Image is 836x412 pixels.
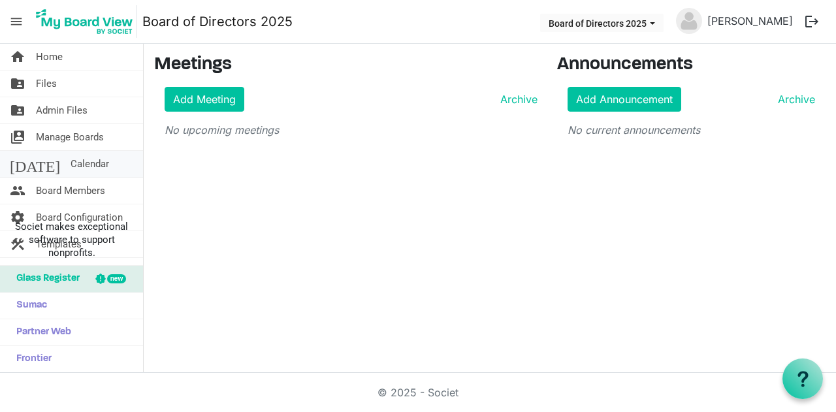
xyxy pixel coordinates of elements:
h3: Announcements [557,54,826,76]
a: © 2025 - Societ [378,386,458,399]
span: [DATE] [10,151,60,177]
img: no-profile-picture.svg [676,8,702,34]
span: Sumac [10,293,47,319]
img: My Board View Logo [32,5,137,38]
span: Calendar [71,151,109,177]
span: menu [4,9,29,34]
span: folder_shared [10,97,25,123]
span: home [10,44,25,70]
a: Board of Directors 2025 [142,8,293,35]
div: new [107,274,126,283]
a: [PERSON_NAME] [702,8,798,34]
span: Frontier [10,346,52,372]
a: Archive [495,91,538,107]
a: Add Announcement [568,87,681,112]
span: switch_account [10,124,25,150]
span: Manage Boards [36,124,104,150]
span: Admin Files [36,97,88,123]
h3: Meetings [154,54,538,76]
span: Files [36,71,57,97]
span: people [10,178,25,204]
span: Home [36,44,63,70]
a: Add Meeting [165,87,244,112]
p: No current announcements [568,122,815,138]
button: Board of Directors 2025 dropdownbutton [540,14,664,32]
a: My Board View Logo [32,5,142,38]
span: Board Configuration [36,204,123,230]
span: folder_shared [10,71,25,97]
button: logout [798,8,826,35]
span: Board Members [36,178,105,204]
a: Archive [773,91,815,107]
span: Glass Register [10,266,80,292]
span: Societ makes exceptional software to support nonprofits. [6,220,137,259]
p: No upcoming meetings [165,122,538,138]
span: Partner Web [10,319,71,345]
span: settings [10,204,25,230]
